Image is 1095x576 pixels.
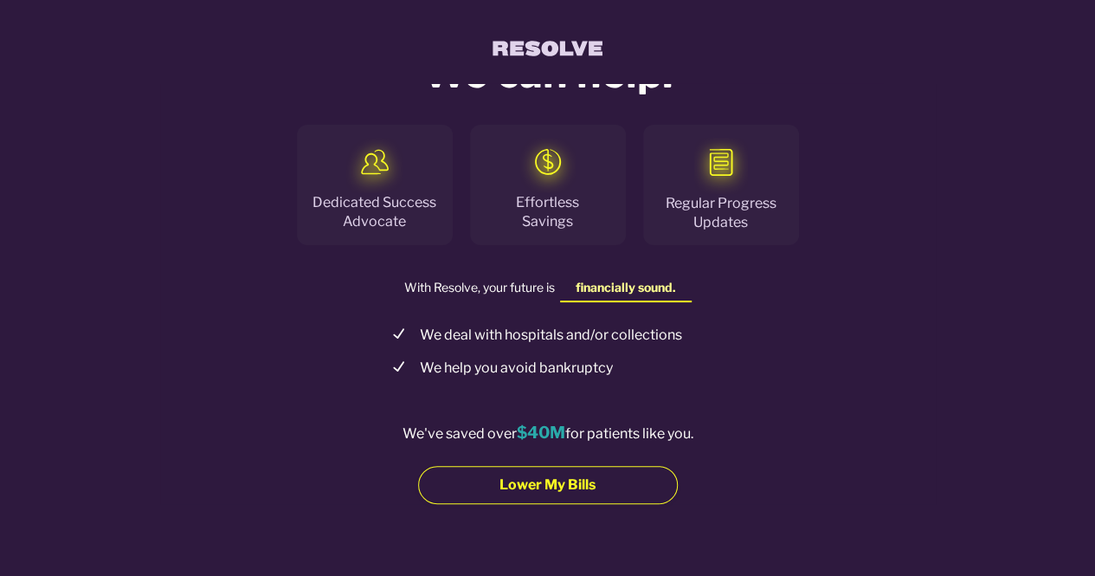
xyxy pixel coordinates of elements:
[499,476,596,495] span: Lower My Bills
[310,193,440,232] div: Dedicated Success Advocate
[418,466,678,504] button: Lower My Bills
[403,422,693,445] div: We've saved over for patients like you.
[517,423,565,443] span: $40M
[560,278,692,297] span: financially sound.
[404,278,555,302] span: With Resolve, your future is
[560,299,692,318] span: clearer
[420,359,613,378] div: We help you avoid bankruptcy
[656,194,786,233] div: Regular Progress Updates
[420,326,682,345] div: We deal with hospitals and/or collections
[516,193,579,232] div: Effortless Savings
